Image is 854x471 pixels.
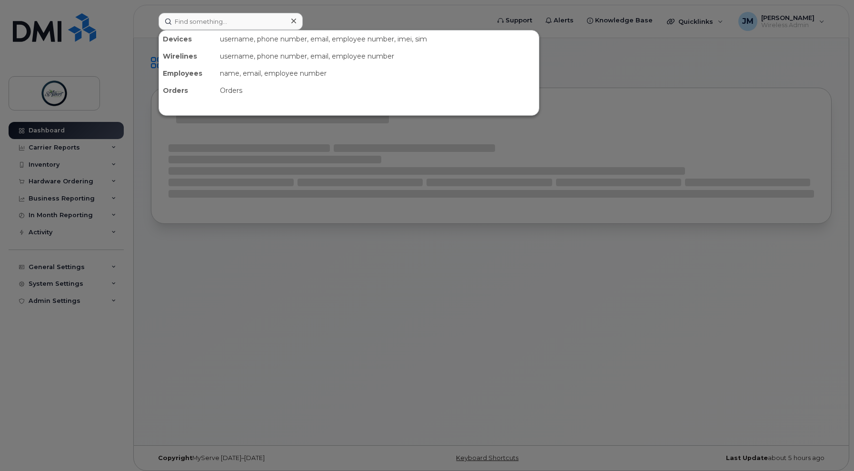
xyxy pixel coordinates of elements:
[216,65,539,82] div: name, email, employee number
[216,82,539,99] div: Orders
[159,48,216,65] div: Wirelines
[159,30,216,48] div: Devices
[159,82,216,99] div: Orders
[216,30,539,48] div: username, phone number, email, employee number, imei, sim
[159,65,216,82] div: Employees
[216,48,539,65] div: username, phone number, email, employee number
